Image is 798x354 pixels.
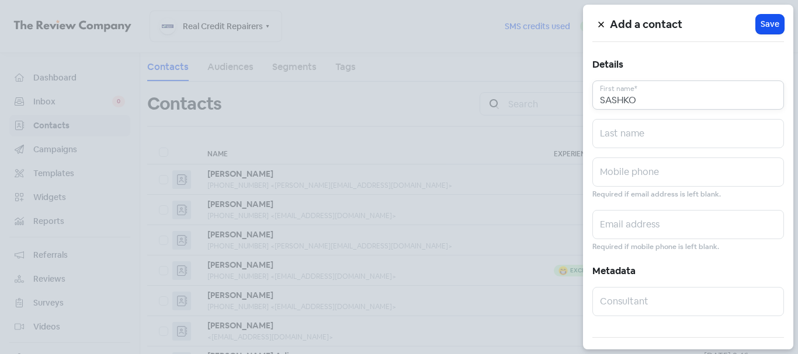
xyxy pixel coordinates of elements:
h5: Details [592,56,784,73]
input: Email address [592,210,784,239]
small: Required if email address is left blank. [592,189,721,200]
input: Consultant [592,287,784,316]
input: Mobile phone [592,157,784,187]
h5: Metadata [592,262,784,280]
input: First name [592,80,784,110]
button: Save [756,15,784,34]
h5: Add a contact [610,16,756,33]
input: Last name [592,119,784,148]
small: Required if mobile phone is left blank. [592,241,719,253]
span: Save [761,18,779,30]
